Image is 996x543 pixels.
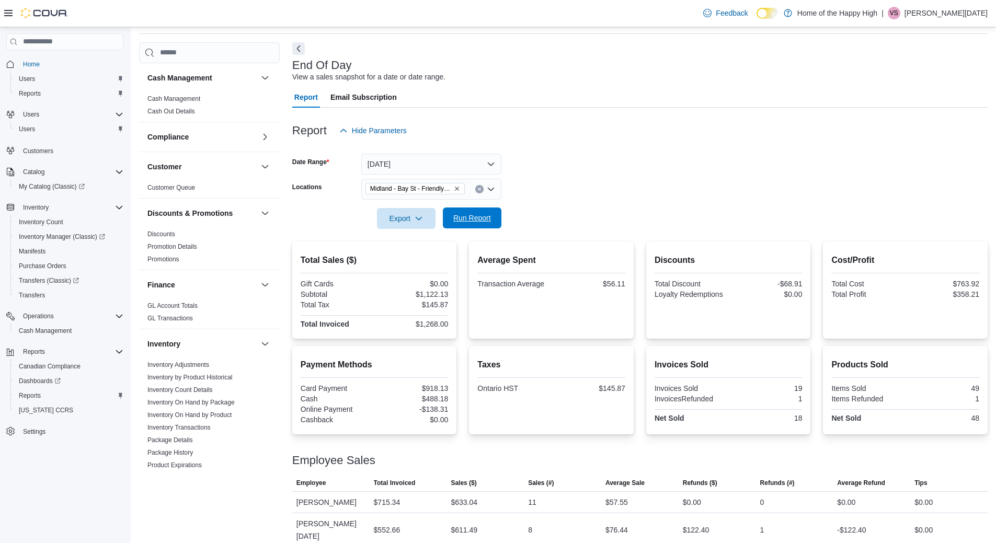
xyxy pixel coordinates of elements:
span: Sales ($) [451,479,476,487]
div: $488.18 [376,395,448,403]
h2: Taxes [477,359,625,371]
h2: Invoices Sold [655,359,803,371]
span: VS [890,7,898,19]
span: Inventory [19,201,123,214]
span: Report [294,87,318,108]
div: $145.87 [376,301,448,309]
button: Inventory [259,338,271,350]
a: Transfers [15,289,49,302]
span: Customer Queue [147,183,195,192]
div: 1 [908,395,979,403]
button: Compliance [259,131,271,143]
div: 48 [908,414,979,422]
div: Total Discount [655,280,726,288]
span: GL Transactions [147,314,193,322]
a: Cash Management [147,95,200,102]
span: Cash Management [147,95,200,103]
span: Customers [19,144,123,157]
div: $918.13 [376,384,448,392]
button: Customer [147,161,257,172]
span: Cash Out Details [147,107,195,115]
button: Customers [2,143,128,158]
div: 1 [760,524,764,536]
button: Discounts & Promotions [259,207,271,219]
div: -$138.31 [376,405,448,413]
span: Settings [23,428,45,436]
h3: Employee Sales [292,454,375,467]
span: Home [19,57,123,71]
h3: Customer [147,161,181,172]
span: Dashboards [19,377,61,385]
span: Promotion Details [147,242,197,251]
a: Inventory Count Details [147,386,213,394]
div: Cash [301,395,372,403]
div: $0.00 [376,280,448,288]
span: Average Refund [837,479,885,487]
button: Next [292,42,305,55]
strong: Net Sold [655,414,684,422]
span: Purchase Orders [19,262,66,270]
button: Clear input [475,185,484,193]
div: Discounts & Promotions [139,228,280,270]
span: Manifests [19,247,45,256]
h3: Finance [147,280,175,290]
button: Reports [10,388,128,403]
div: $0.00 [837,496,855,509]
div: $145.87 [554,384,625,392]
div: Cashback [301,415,372,424]
div: Online Payment [301,405,372,413]
button: Catalog [19,166,49,178]
span: Customers [23,147,53,155]
span: Product Expirations [147,461,202,469]
button: Run Report [443,207,501,228]
nav: Complex example [6,52,123,466]
button: Hide Parameters [335,120,411,141]
div: $633.04 [451,496,477,509]
span: Canadian Compliance [15,360,123,373]
div: -$122.40 [837,524,866,536]
a: Manifests [15,245,50,258]
a: [US_STATE] CCRS [15,404,77,417]
p: Home of the Happy High [797,7,877,19]
a: Reports [15,389,45,402]
button: Cash Management [147,73,257,83]
a: Inventory Transactions [147,424,211,431]
button: Compliance [147,132,257,142]
a: Inventory Count [15,216,67,228]
button: Inventory Count [10,215,128,229]
label: Date Range [292,158,329,166]
span: Discounts [147,230,175,238]
span: Average Sale [605,479,645,487]
h2: Payment Methods [301,359,449,371]
button: [DATE] [361,154,501,175]
div: Ontario HST [477,384,549,392]
button: Remove Midland - Bay St - Friendly Stranger from selection in this group [454,186,460,192]
span: Transfers (Classic) [19,276,79,285]
span: My Catalog (Classic) [15,180,123,193]
h2: Discounts [655,254,803,267]
div: Items Sold [831,384,903,392]
a: Inventory Manager (Classic) [10,229,128,244]
div: -$68.91 [730,280,802,288]
div: Finance [139,299,280,329]
a: My Catalog (Classic) [15,180,89,193]
img: Cova [21,8,68,18]
div: Invoices Sold [655,384,726,392]
div: $552.66 [374,524,400,536]
div: Subtotal [301,290,372,298]
span: Inventory Adjustments [147,361,209,369]
button: Operations [19,310,58,322]
a: Promotion Details [147,243,197,250]
span: Users [15,73,123,85]
a: Users [15,73,39,85]
div: $0.00 [376,415,448,424]
button: Reports [19,345,49,358]
button: Users [19,108,43,121]
a: My Catalog (Classic) [10,179,128,194]
div: Customer [139,181,280,198]
h3: Report [292,124,327,137]
span: Reports [23,348,45,356]
span: Cash Management [19,327,72,335]
span: Total Invoiced [374,479,416,487]
button: Transfers [10,288,128,303]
